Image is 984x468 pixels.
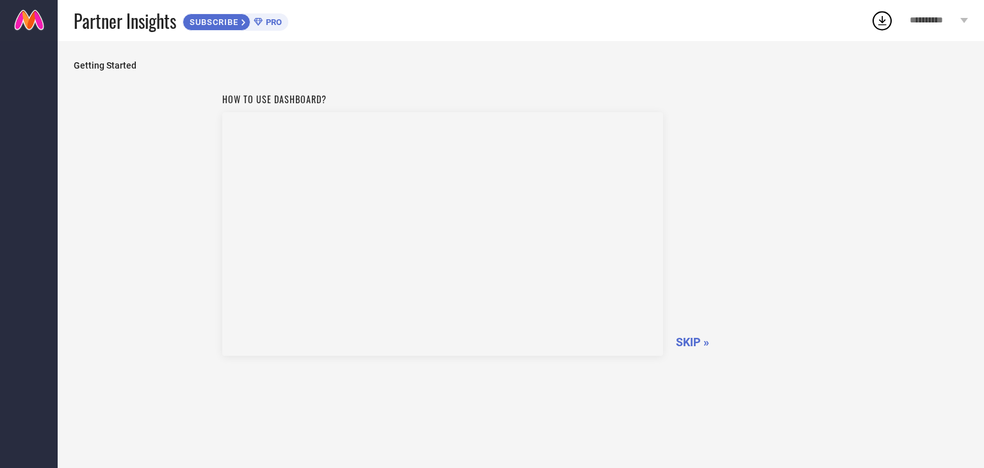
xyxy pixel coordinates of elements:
[222,112,663,356] iframe: Workspace Section
[74,60,968,71] span: Getting Started
[222,92,663,106] h1: How to use dashboard?
[183,10,288,31] a: SUBSCRIBEPRO
[183,17,242,27] span: SUBSCRIBE
[676,335,709,349] span: SKIP »
[871,9,894,32] div: Open download list
[263,17,282,27] span: PRO
[74,8,176,34] span: Partner Insights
